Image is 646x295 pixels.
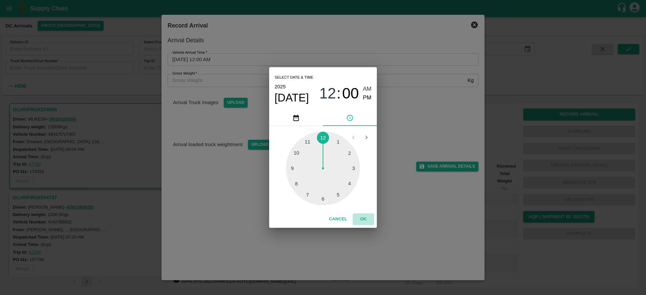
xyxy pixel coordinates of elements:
[353,213,374,225] button: OK
[275,73,313,83] span: Select date & time
[337,85,341,102] span: :
[363,93,372,102] button: PM
[319,85,336,102] span: 12
[342,85,359,102] button: 00
[363,85,372,94] button: AM
[323,110,377,126] button: pick time
[319,85,336,102] button: 12
[326,213,350,225] button: Cancel
[275,91,309,104] button: [DATE]
[360,131,373,144] button: Open next view
[269,110,323,126] button: pick date
[342,85,359,102] span: 00
[275,82,286,91] button: 2025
